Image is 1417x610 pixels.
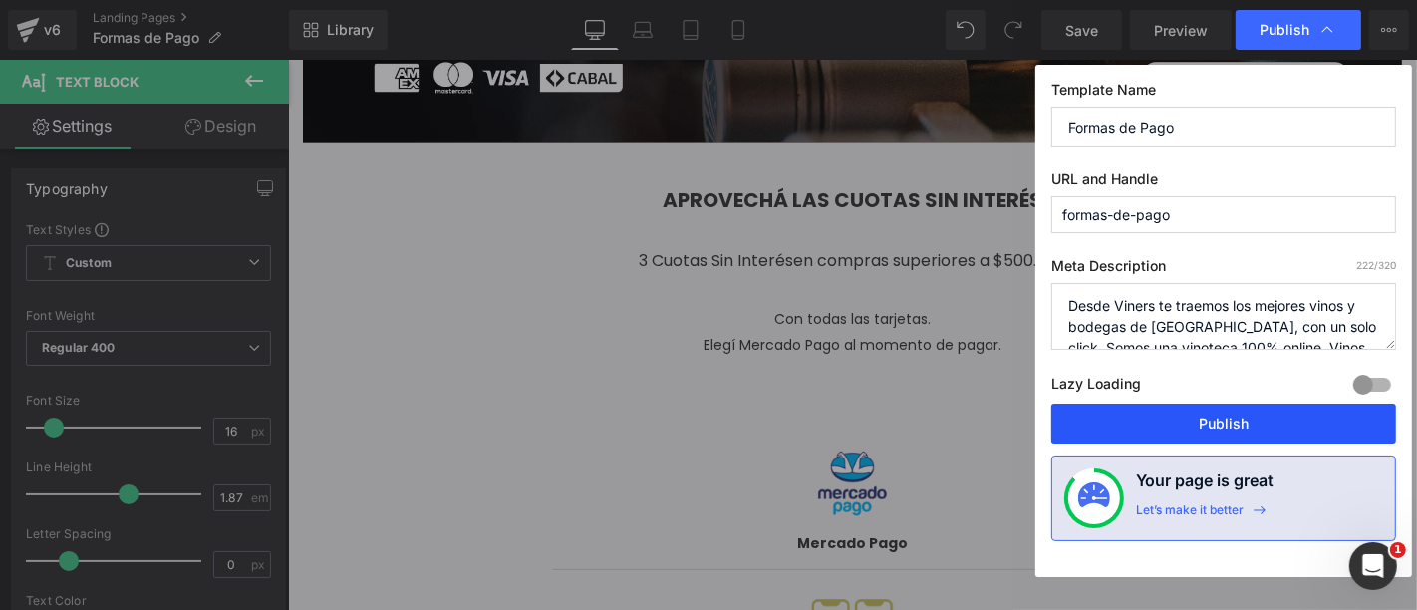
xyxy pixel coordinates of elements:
[1349,542,1397,590] iframe: Intercom live chat
[1260,21,1309,39] span: Publish
[1390,542,1406,558] span: 1
[1051,371,1141,404] label: Lazy Loading
[509,473,620,493] strong: Mercado Pago
[486,249,643,269] span: Con todas las tarjetas.
[1356,259,1396,271] span: /320
[1051,257,1396,283] label: Meta Description
[375,127,754,154] strong: APROVECHÁ LAS CUOTAS SIN INTERÉS
[1136,502,1244,528] div: Let’s make it better
[416,275,713,295] span: Elegí Mercado Pago al momento de pagar.
[1078,482,1110,514] img: onboarding-status.svg
[1356,259,1374,271] span: 222
[505,189,778,212] span: en compras superiores a $500.000
[1136,468,1274,502] h4: Your page is great
[1051,170,1396,196] label: URL and Handle
[351,189,505,212] span: 3 Cuotas Sin Interés
[1051,404,1396,444] button: Publish
[1051,283,1396,350] textarea: Desde Viners te traemos los mejores vinos y bodegas de [GEOGRAPHIC_DATA], con un solo click. Somo...
[1051,81,1396,107] label: Template Name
